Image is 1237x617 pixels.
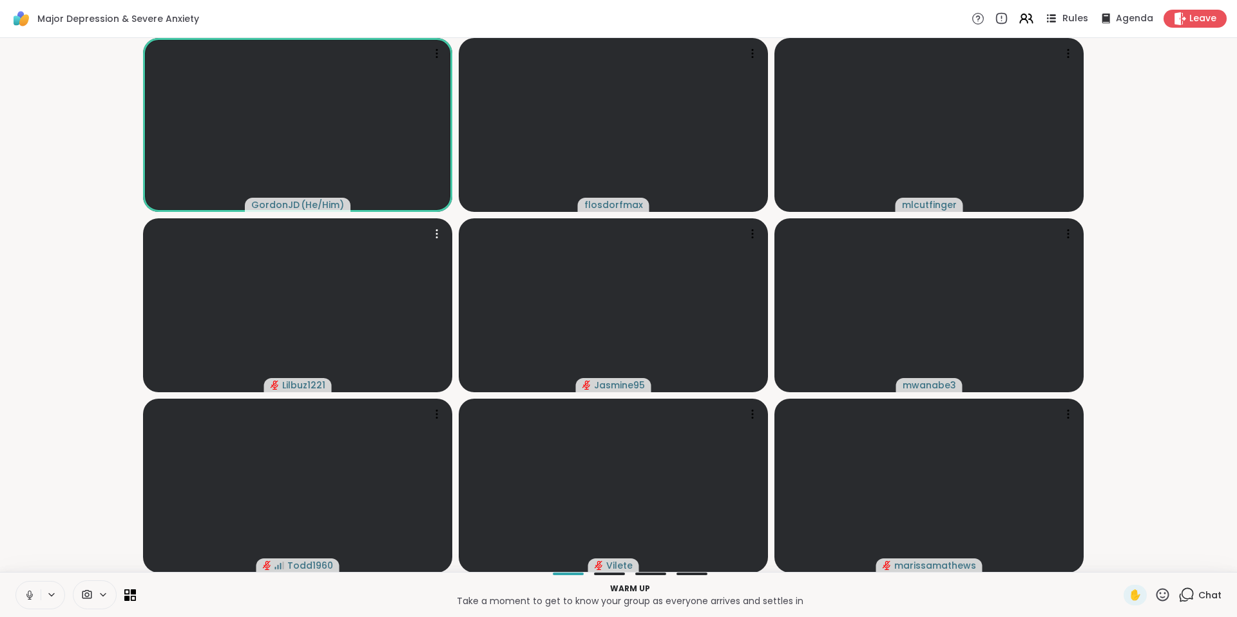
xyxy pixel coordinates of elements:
[584,198,643,211] span: flosdorfmax
[282,379,325,392] span: Lilbuz1221
[271,381,280,390] span: audio-muted
[287,559,333,572] span: Todd1960
[1116,12,1153,25] span: Agenda
[1129,587,1142,603] span: ✋
[251,198,300,211] span: GordonJD
[1189,12,1216,25] span: Leave
[883,561,892,570] span: audio-muted
[144,583,1116,594] p: Warm up
[144,594,1116,607] p: Take a moment to get to know your group as everyone arrives and settles in
[582,381,591,390] span: audio-muted
[263,561,272,570] span: audio-muted
[10,8,32,30] img: ShareWell Logomark
[595,561,604,570] span: audio-muted
[606,559,633,572] span: Vilete
[301,198,344,211] span: ( He/Him )
[594,379,645,392] span: Jasmine95
[894,559,976,572] span: marissamathews
[1062,12,1089,26] span: Rules
[1198,589,1222,602] span: Chat
[902,198,957,211] span: mlcutfinger
[37,12,199,25] span: Major Depression & Severe Anxiety
[903,379,956,392] span: mwanabe3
